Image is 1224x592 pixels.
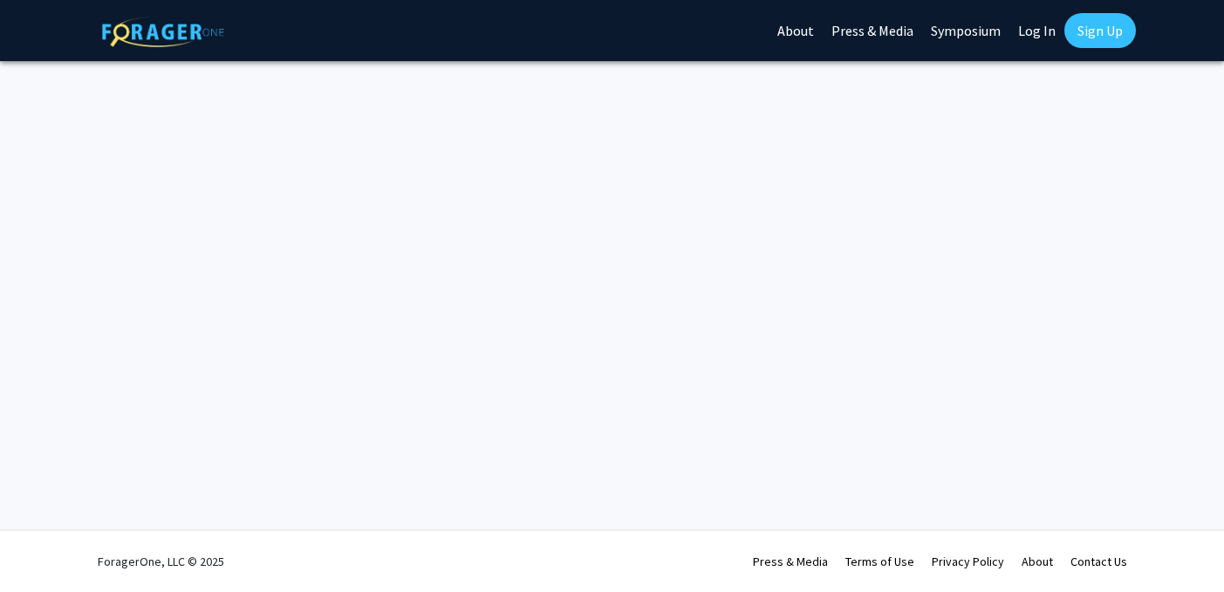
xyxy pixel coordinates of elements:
a: About [1022,554,1053,569]
a: Sign Up [1064,13,1136,48]
a: Contact Us [1070,554,1127,569]
img: ForagerOne Logo [102,17,224,47]
a: Terms of Use [845,554,914,569]
a: Privacy Policy [932,554,1004,569]
a: Press & Media [753,554,828,569]
div: ForagerOne, LLC © 2025 [98,531,224,592]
